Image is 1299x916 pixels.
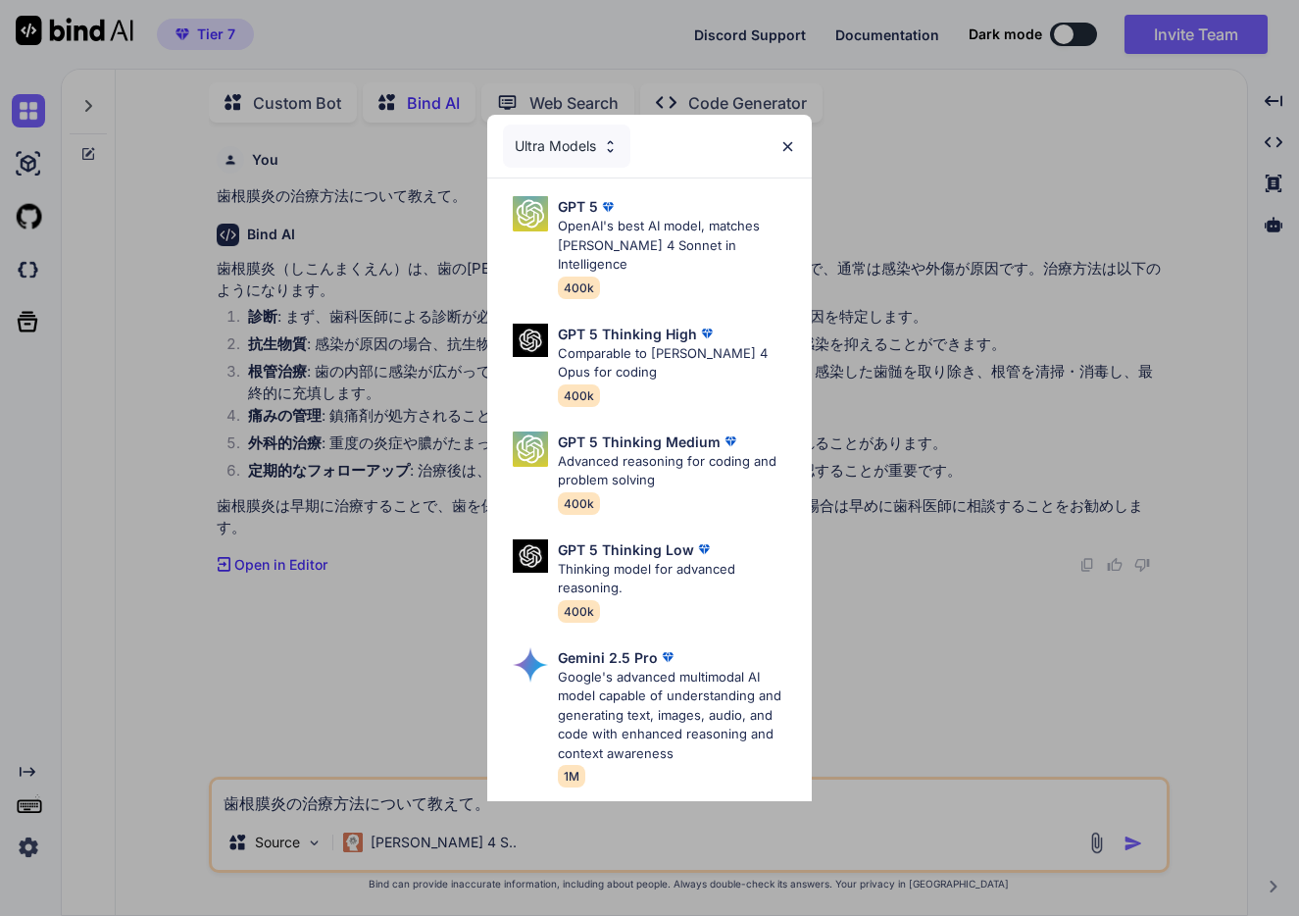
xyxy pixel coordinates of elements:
img: premium [694,539,714,559]
span: 400k [558,277,600,299]
p: GPT 5 Thinking High [558,324,697,344]
div: Ultra Models [503,125,630,168]
img: Pick Models [513,647,548,683]
p: Gemini 2.5 Pro [558,647,658,668]
p: GPT 5 [558,196,598,217]
p: GPT 5 Thinking Medium [558,432,721,452]
span: 400k [558,492,600,515]
p: GPT 5 Thinking Low [558,539,694,560]
img: Pick Models [602,138,619,155]
p: Thinking model for advanced reasoning. [558,560,796,598]
img: Pick Models [513,539,548,574]
img: premium [721,432,740,451]
img: Pick Models [513,196,548,231]
p: Advanced reasoning for coding and problem solving [558,452,796,490]
span: 400k [558,384,600,407]
img: premium [598,197,618,217]
p: OpenAI's best AI model, matches [PERSON_NAME] 4 Sonnet in Intelligence [558,217,796,275]
p: Google's advanced multimodal AI model capable of understanding and generating text, images, audio... [558,668,796,764]
img: Pick Models [513,324,548,358]
img: close [779,138,796,155]
img: premium [658,647,677,667]
p: Comparable to [PERSON_NAME] 4 Opus for coding [558,344,796,382]
img: Pick Models [513,432,548,467]
span: 1M [558,765,585,788]
img: premium [697,324,717,343]
span: 400k [558,600,600,623]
